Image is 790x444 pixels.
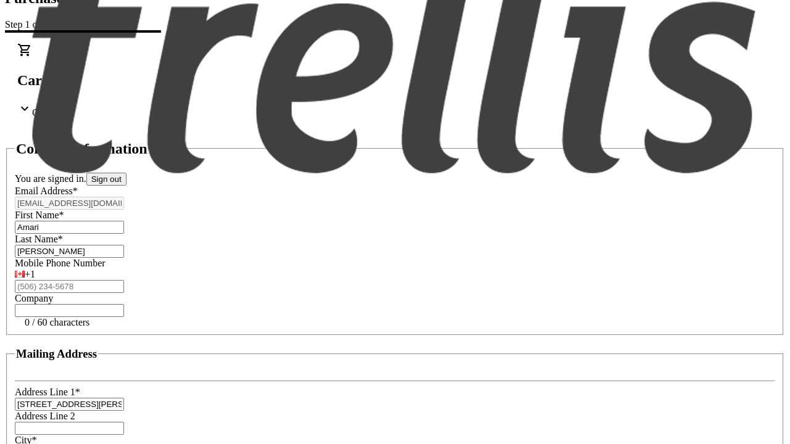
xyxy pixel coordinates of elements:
[15,280,124,293] input: (506) 234-5678
[15,258,106,268] label: Mobile Phone Number
[15,398,124,411] input: Address
[16,347,97,361] h3: Mailing Address
[15,411,75,421] label: Address Line 2
[15,293,53,303] label: Company
[15,387,80,397] label: Address Line 1*
[25,317,89,327] tr-character-limit: 0 / 60 characters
